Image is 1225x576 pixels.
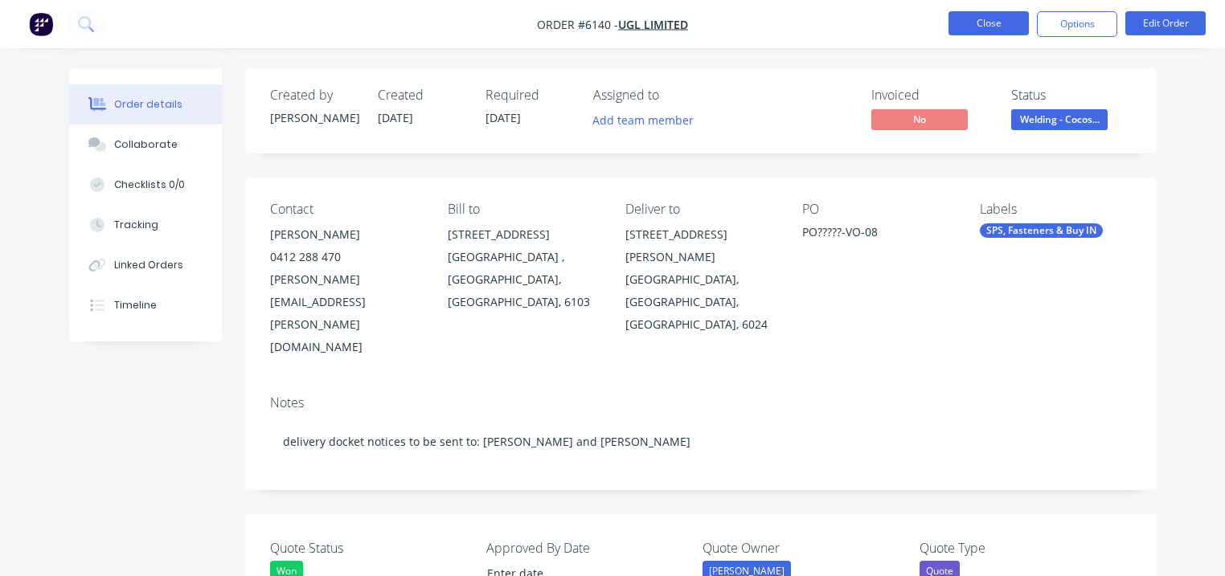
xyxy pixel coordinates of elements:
button: Linked Orders [69,245,222,285]
div: Notes [270,395,1132,411]
div: PO?????-VO-08 [802,223,954,246]
div: Invoiced [871,88,992,103]
div: Required [485,88,574,103]
button: Tracking [69,205,222,245]
button: Order details [69,84,222,125]
div: Order details [114,97,182,112]
div: PO [802,202,954,217]
button: Options [1037,11,1117,37]
div: SPS, Fasteners & Buy IN [980,223,1103,238]
div: [PERSON_NAME] [270,109,358,126]
div: [PERSON_NAME]0412 288 470[PERSON_NAME][EMAIL_ADDRESS][PERSON_NAME][DOMAIN_NAME] [270,223,422,358]
button: Collaborate [69,125,222,165]
div: Timeline [114,298,157,313]
span: [DATE] [378,110,413,125]
div: Assigned to [593,88,754,103]
div: Deliver to [625,202,777,217]
div: [GEOGRAPHIC_DATA] , [GEOGRAPHIC_DATA], [GEOGRAPHIC_DATA], 6103 [448,246,600,313]
label: Approved By Date [486,538,687,558]
div: [PERSON_NAME][EMAIL_ADDRESS][PERSON_NAME][DOMAIN_NAME] [270,268,422,358]
div: [GEOGRAPHIC_DATA], [GEOGRAPHIC_DATA], [GEOGRAPHIC_DATA], 6024 [625,268,777,336]
div: [STREET_ADDRESS][PERSON_NAME][GEOGRAPHIC_DATA], [GEOGRAPHIC_DATA], [GEOGRAPHIC_DATA], 6024 [625,223,777,336]
span: Order #6140 - [537,17,618,32]
div: [STREET_ADDRESS][PERSON_NAME] [625,223,777,268]
div: Collaborate [114,137,178,152]
a: UGL Limited [618,17,688,32]
div: Created by [270,88,358,103]
div: [STREET_ADDRESS][GEOGRAPHIC_DATA] , [GEOGRAPHIC_DATA], [GEOGRAPHIC_DATA], 6103 [448,223,600,313]
div: delivery docket notices to be sent to: [PERSON_NAME] and [PERSON_NAME] [270,417,1132,466]
div: Bill to [448,202,600,217]
div: Status [1011,88,1132,103]
span: [DATE] [485,110,521,125]
div: [PERSON_NAME] [270,223,422,246]
button: Timeline [69,285,222,325]
button: Add team member [584,109,703,131]
button: Welding - Cocos... [1011,109,1108,133]
label: Quote Type [920,538,1121,558]
label: Quote Status [270,538,471,558]
div: 0412 288 470 [270,246,422,268]
span: Welding - Cocos... [1011,109,1108,129]
div: Created [378,88,466,103]
img: Factory [29,12,53,36]
label: Quote Owner [703,538,903,558]
span: No [871,109,968,129]
div: Tracking [114,218,158,232]
div: Labels [980,202,1132,217]
div: Linked Orders [114,258,183,272]
div: Checklists 0/0 [114,178,185,192]
button: Edit Order [1125,11,1206,35]
button: Close [948,11,1029,35]
div: Contact [270,202,422,217]
button: Add team member [593,109,703,131]
div: [STREET_ADDRESS] [448,223,600,246]
button: Checklists 0/0 [69,165,222,205]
